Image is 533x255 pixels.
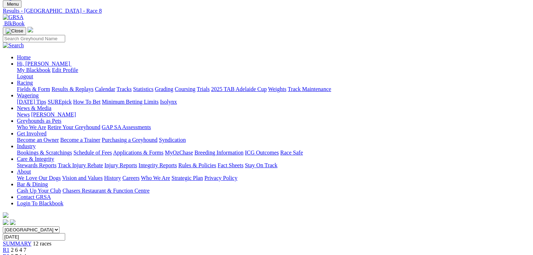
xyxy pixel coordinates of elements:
a: Stay On Track [245,162,277,168]
a: Rules & Policies [178,162,216,168]
a: Vision and Values [62,175,103,181]
img: logo-grsa-white.png [3,212,8,218]
a: Breeding Information [194,150,243,156]
a: Integrity Reports [138,162,177,168]
div: Industry [17,150,530,156]
a: How To Bet [73,99,101,105]
a: Tracks [117,86,132,92]
a: Bar & Dining [17,181,48,187]
a: Contact GRSA [17,194,51,200]
a: About [17,169,31,175]
a: Careers [122,175,140,181]
a: Home [17,54,31,60]
a: Who We Are [17,124,46,130]
div: Care & Integrity [17,162,530,169]
div: Greyhounds as Pets [17,124,530,130]
a: Bookings & Scratchings [17,150,72,156]
a: Edit Profile [52,67,78,73]
a: Greyhounds as Pets [17,118,61,124]
img: Search [3,42,24,49]
a: Grading [155,86,173,92]
a: Minimum Betting Limits [102,99,159,105]
div: Hi, [PERSON_NAME] [17,67,530,80]
a: Schedule of Fees [73,150,112,156]
a: Trials [197,86,210,92]
div: Racing [17,86,530,92]
span: BlkBook [4,20,25,26]
a: SUREpick [48,99,72,105]
span: 12 races [33,241,51,247]
a: R1 [3,247,10,253]
input: Select date [3,233,65,241]
a: Care & Integrity [17,156,54,162]
span: Hi, [PERSON_NAME] [17,61,70,67]
a: Coursing [175,86,196,92]
div: Get Involved [17,137,530,143]
a: We Love Our Dogs [17,175,61,181]
a: Calendar [95,86,115,92]
a: [PERSON_NAME] [31,111,76,117]
a: 2025 TAB Adelaide Cup [211,86,267,92]
a: Purchasing a Greyhound [102,137,157,143]
img: twitter.svg [10,219,16,225]
span: 2 6 4 7 [11,247,26,253]
a: BlkBook [3,20,25,26]
a: Fields & Form [17,86,50,92]
a: Track Injury Rebate [58,162,103,168]
a: Stewards Reports [17,162,56,168]
a: Login To Blackbook [17,200,63,206]
a: Results & Replays [51,86,93,92]
input: Search [3,35,65,42]
div: News & Media [17,111,530,118]
a: Applications & Forms [113,150,163,156]
a: [DATE] Tips [17,99,46,105]
a: Who We Are [141,175,170,181]
a: Wagering [17,92,39,98]
a: Become a Trainer [60,137,100,143]
a: MyOzChase [165,150,193,156]
img: facebook.svg [3,219,8,225]
a: Hi, [PERSON_NAME] [17,61,72,67]
a: News & Media [17,105,51,111]
a: Chasers Restaurant & Function Centre [62,188,149,194]
img: Close [6,28,23,34]
a: Logout [17,73,33,79]
a: Fact Sheets [218,162,243,168]
a: Retire Your Greyhound [48,124,100,130]
div: Bar & Dining [17,188,530,194]
div: Wagering [17,99,530,105]
a: Become an Owner [17,137,59,143]
a: Injury Reports [104,162,137,168]
a: News [17,111,30,117]
a: Strategic Plan [172,175,203,181]
a: Cash Up Your Club [17,188,61,194]
a: Industry [17,143,36,149]
span: Menu [7,1,19,7]
img: GRSA [3,14,24,20]
a: Track Maintenance [288,86,331,92]
img: logo-grsa-white.png [27,27,33,32]
a: ICG Outcomes [245,150,279,156]
a: Syndication [159,137,186,143]
a: GAP SA Assessments [102,124,151,130]
a: Statistics [133,86,154,92]
button: Toggle navigation [3,0,21,8]
a: History [104,175,121,181]
a: Race Safe [280,150,303,156]
a: Isolynx [160,99,177,105]
a: Racing [17,80,33,86]
a: Results - [GEOGRAPHIC_DATA] - Race 8 [3,8,530,14]
a: Weights [268,86,286,92]
a: Privacy Policy [204,175,237,181]
a: SUMMARY [3,241,31,247]
a: My Blackbook [17,67,51,73]
a: Get Involved [17,130,47,136]
div: About [17,175,530,181]
button: Toggle navigation [3,27,26,35]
